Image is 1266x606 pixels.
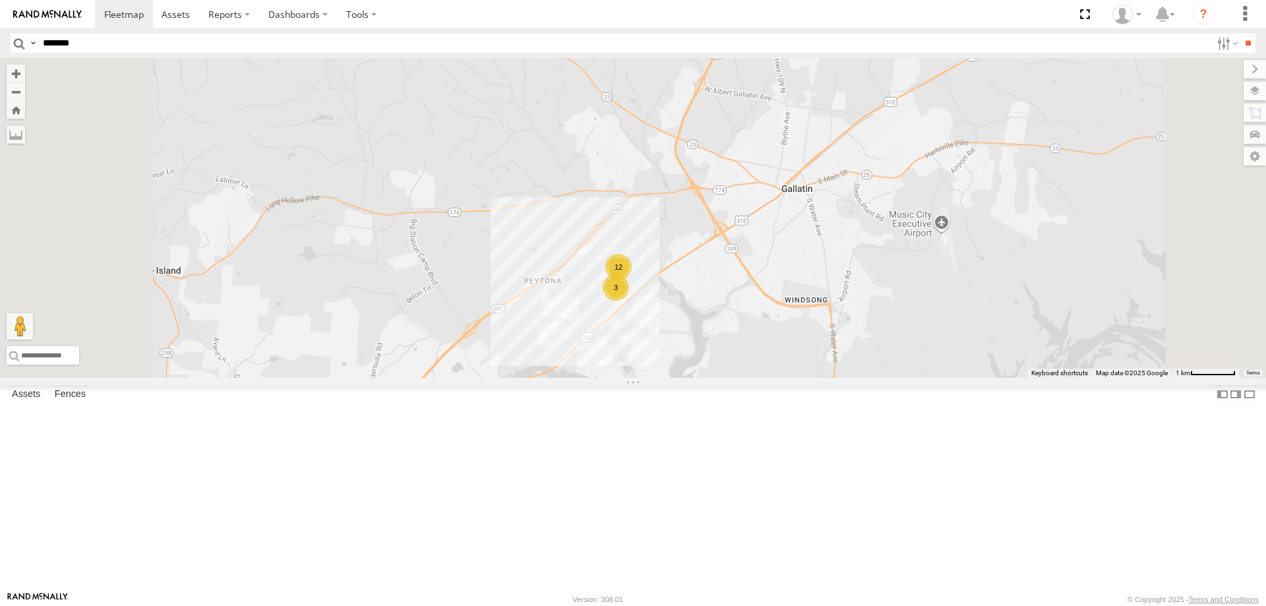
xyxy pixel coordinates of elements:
[7,125,25,144] label: Measure
[48,385,92,404] label: Fences
[7,101,25,119] button: Zoom Home
[1246,371,1260,376] a: Terms (opens in new tab)
[1229,385,1242,404] label: Dock Summary Table to the Right
[5,385,47,404] label: Assets
[1176,369,1190,377] span: 1 km
[7,593,68,606] a: Visit our Website
[603,274,629,301] div: 3
[1189,595,1259,603] a: Terms and Conditions
[605,254,632,280] div: 12
[7,82,25,101] button: Zoom out
[1244,147,1266,166] label: Map Settings
[1031,369,1088,378] button: Keyboard shortcuts
[7,313,33,340] button: Drag Pegman onto the map to open Street View
[573,595,623,603] div: Version: 308.01
[1193,4,1214,25] i: ?
[28,34,38,53] label: Search Query
[7,65,25,82] button: Zoom in
[1108,5,1146,24] div: Nele .
[1212,34,1240,53] label: Search Filter Options
[1216,385,1229,404] label: Dock Summary Table to the Left
[13,10,82,19] img: rand-logo.svg
[1243,385,1256,404] label: Hide Summary Table
[1172,369,1240,378] button: Map Scale: 1 km per 65 pixels
[1128,595,1259,603] div: © Copyright 2025 -
[1096,369,1168,377] span: Map data ©2025 Google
